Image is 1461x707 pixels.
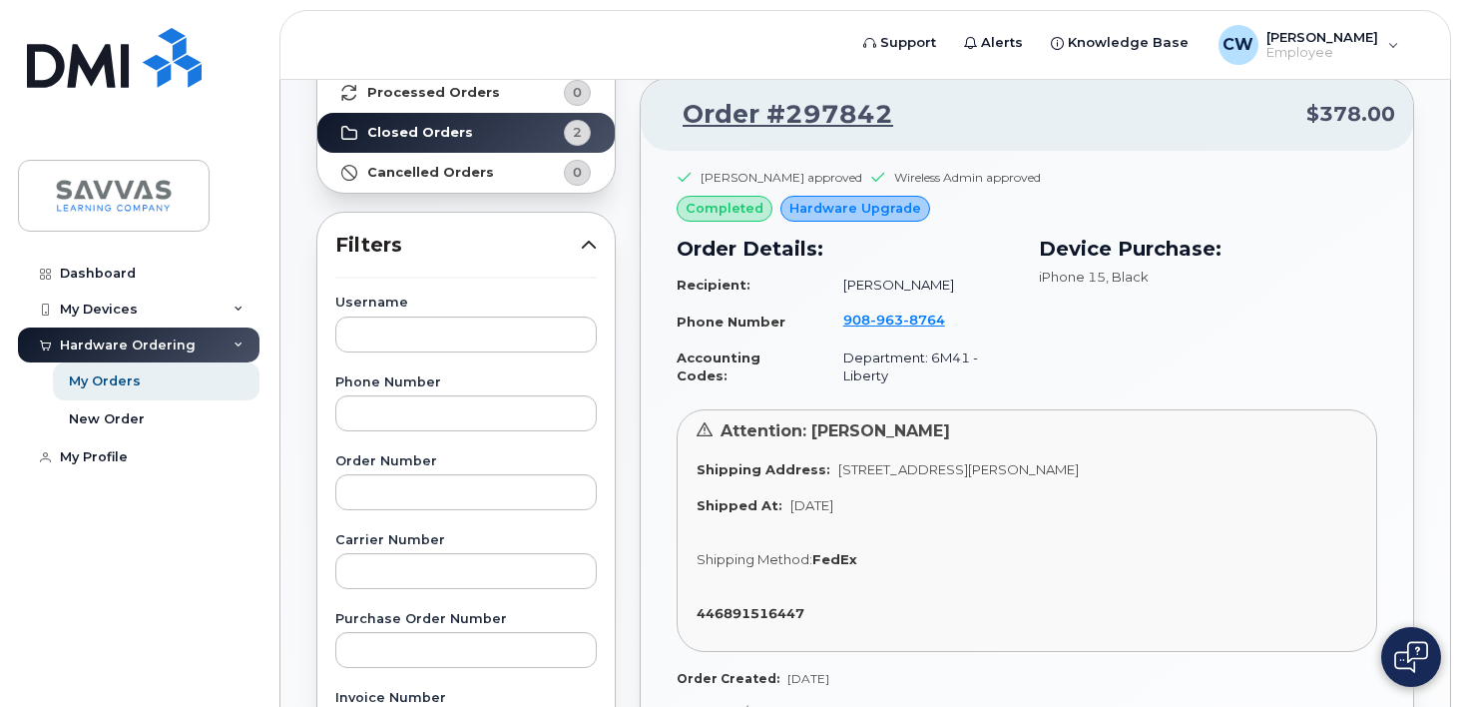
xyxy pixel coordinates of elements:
span: 0 [573,83,582,102]
a: 446891516447 [697,605,812,621]
strong: Closed Orders [367,125,473,141]
span: Filters [335,231,581,260]
span: [PERSON_NAME] [1266,29,1378,45]
strong: Shipped At: [697,497,782,513]
span: , Black [1106,269,1149,285]
a: Closed Orders2 [317,113,615,153]
span: Support [880,33,936,53]
strong: Shipping Address: [697,461,830,477]
a: Cancelled Orders0 [317,153,615,193]
label: Purchase Order Number [335,613,597,626]
strong: Cancelled Orders [367,165,494,181]
span: Shipping Method: [697,551,812,567]
span: [DATE] [790,497,833,513]
span: 908 [843,312,945,328]
div: Wireless Admin approved [894,169,1041,186]
strong: 446891516447 [697,605,804,621]
span: completed [686,199,763,218]
label: Carrier Number [335,534,597,547]
span: $378.00 [1306,100,1395,129]
label: Invoice Number [335,692,597,705]
span: 963 [870,312,903,328]
span: Knowledge Base [1068,33,1189,53]
strong: FedEx [812,551,857,567]
h3: Order Details: [677,234,1015,264]
span: 8764 [903,312,945,328]
span: Attention: [PERSON_NAME] [721,421,950,440]
a: Alerts [950,23,1037,63]
span: Hardware Upgrade [789,199,921,218]
td: Department: 6M41 - Liberty [825,341,1015,393]
label: Username [335,297,597,310]
label: Order Number [335,455,597,468]
span: iPhone 15 [1039,269,1106,285]
a: Order #297842 [659,97,893,133]
img: Open chat [1394,641,1428,673]
div: Christopher Wilson [1205,25,1413,65]
strong: Recipient: [677,277,750,293]
span: 0 [573,163,582,182]
span: CW [1222,33,1253,57]
a: 9089638764 [843,312,969,328]
div: [PERSON_NAME] approved [701,169,862,186]
span: [DATE] [787,671,829,686]
label: Phone Number [335,376,597,389]
span: Alerts [981,33,1023,53]
span: Employee [1266,45,1378,61]
strong: Processed Orders [367,85,500,101]
a: Knowledge Base [1037,23,1203,63]
a: Support [849,23,950,63]
strong: Order Created: [677,671,779,686]
span: [STREET_ADDRESS][PERSON_NAME] [838,461,1079,477]
a: Processed Orders0 [317,73,615,113]
strong: Phone Number [677,314,785,330]
td: [PERSON_NAME] [825,268,1015,303]
h3: Device Purchase: [1039,234,1377,264]
strong: Accounting Codes: [677,350,760,384]
span: 2 [573,123,582,142]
